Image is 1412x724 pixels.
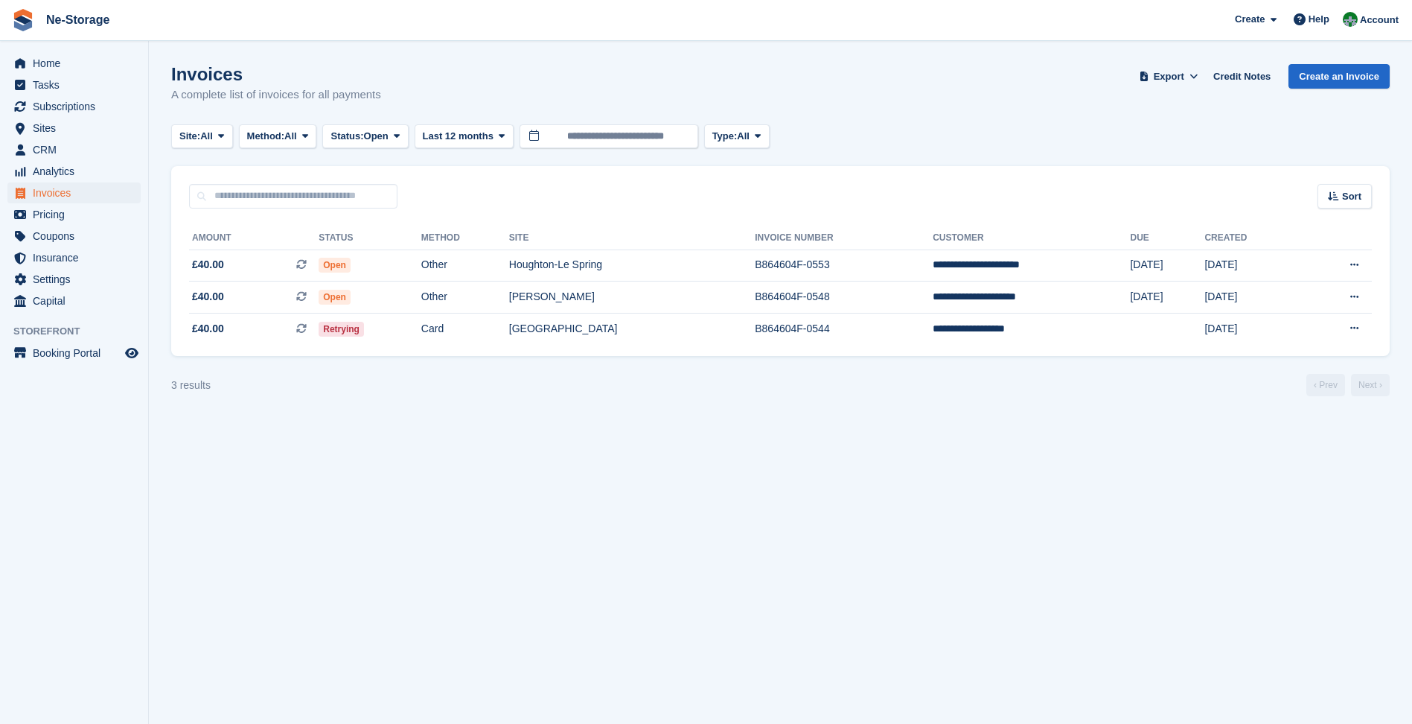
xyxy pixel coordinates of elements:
span: Subscriptions [33,96,122,117]
a: menu [7,74,141,95]
span: Storefront [13,324,148,339]
button: Site: All [171,124,233,149]
h1: Invoices [171,64,381,84]
button: Status: Open [322,124,408,149]
th: Created [1204,226,1301,250]
th: Amount [189,226,319,250]
td: Houghton-Le Spring [509,250,755,282]
button: Last 12 months [415,124,514,149]
span: Invoices [33,182,122,203]
span: Insurance [33,247,122,268]
a: menu [7,290,141,311]
span: Open [319,258,351,273]
span: Open [319,290,351,305]
th: Customer [933,226,1130,250]
th: Due [1130,226,1204,250]
span: Sort [1342,189,1361,204]
p: A complete list of invoices for all payments [171,86,381,104]
span: Home [33,53,122,74]
span: £40.00 [192,257,224,273]
a: Previous [1306,374,1345,396]
a: menu [7,139,141,160]
a: menu [7,226,141,247]
td: Other [421,250,509,282]
span: Open [364,129,389,144]
button: Export [1136,64,1201,89]
span: Method: [247,129,285,144]
td: [DATE] [1130,282,1204,314]
a: Preview store [123,344,141,362]
a: menu [7,118,141,139]
a: Next [1351,374,1390,396]
td: Other [421,282,509,314]
th: Invoice Number [755,226,933,250]
td: [DATE] [1204,282,1301,314]
td: [GEOGRAPHIC_DATA] [509,313,755,344]
span: £40.00 [192,321,224,337]
a: menu [7,161,141,182]
a: menu [7,204,141,225]
span: Pricing [33,204,122,225]
span: Site: [179,129,200,144]
span: Tasks [33,74,122,95]
a: menu [7,269,141,290]
span: All [200,129,213,144]
td: B864604F-0544 [755,313,933,344]
span: Create [1235,12,1265,27]
span: Settings [33,269,122,290]
span: Retrying [319,322,364,337]
div: 3 results [171,378,211,393]
th: Status [319,226,421,250]
td: [DATE] [1204,313,1301,344]
button: Type: All [704,124,770,149]
td: B864604F-0553 [755,250,933,282]
span: Account [1360,13,1399,28]
a: Ne-Storage [40,7,115,32]
nav: Page [1303,374,1393,396]
th: Site [509,226,755,250]
span: Help [1309,12,1329,27]
a: Create an Invoice [1288,64,1390,89]
a: menu [7,96,141,117]
img: stora-icon-8386f47178a22dfd0bd8f6a31ec36ba5ce8667c1dd55bd0f319d3a0aa187defe.svg [12,9,34,31]
img: Charlotte Nesbitt [1343,12,1358,27]
th: Method [421,226,509,250]
span: All [284,129,297,144]
span: Status: [330,129,363,144]
span: Type: [712,129,738,144]
td: Card [421,313,509,344]
span: Analytics [33,161,122,182]
span: Coupons [33,226,122,247]
a: menu [7,53,141,74]
a: menu [7,182,141,203]
td: B864604F-0548 [755,282,933,314]
a: menu [7,247,141,268]
span: Booking Portal [33,343,122,363]
span: Sites [33,118,122,139]
a: menu [7,343,141,363]
td: [DATE] [1204,250,1301,282]
span: CRM [33,139,122,160]
td: [PERSON_NAME] [509,282,755,314]
span: £40.00 [192,289,224,305]
span: All [737,129,750,144]
span: Capital [33,290,122,311]
td: [DATE] [1130,250,1204,282]
span: Last 12 months [423,129,493,144]
a: Credit Notes [1207,64,1277,89]
button: Method: All [239,124,317,149]
span: Export [1154,69,1184,84]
